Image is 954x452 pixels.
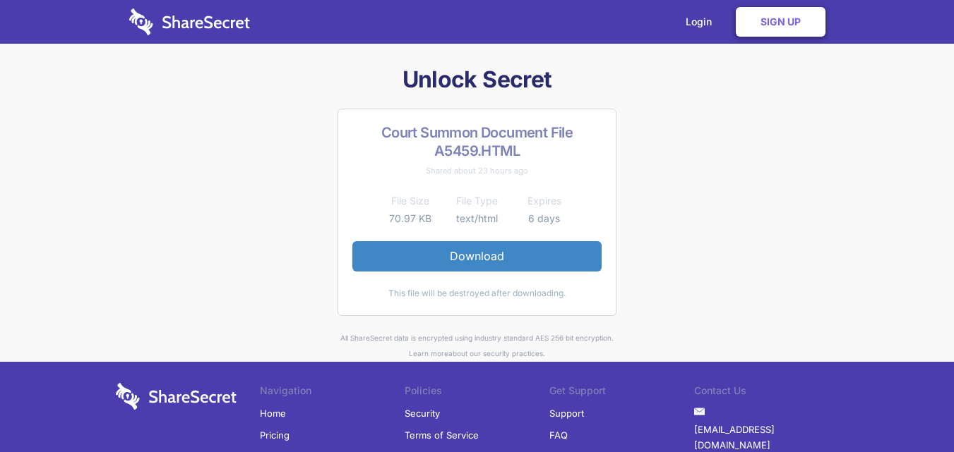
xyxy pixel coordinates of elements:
a: FAQ [549,424,568,446]
img: logo-wordmark-white-trans-d4663122ce5f474addd5e946df7df03e33cb6a1c49d2221995e7729f52c070b2.svg [116,383,237,410]
div: All ShareSecret data is encrypted using industry standard AES 256 bit encryption. about our secur... [110,330,845,362]
a: Security [405,403,440,424]
td: 70.97 KB [376,210,443,227]
th: Expires [511,193,578,209]
a: Pricing [260,424,290,446]
div: Shared about 23 hours ago [352,163,602,178]
li: Contact Us [694,383,839,403]
li: Get Support [549,383,694,403]
th: File Type [443,193,511,209]
th: File Size [376,193,443,209]
a: Download [352,241,602,271]
img: logo-wordmark-white-trans-d4663122ce5f474addd5e946df7df03e33cb6a1c49d2221995e7729f52c070b2.svg [129,8,250,35]
td: text/html [443,210,511,227]
a: Learn more [409,349,448,358]
li: Policies [405,383,549,403]
a: Support [549,403,584,424]
li: Navigation [260,383,405,403]
td: 6 days [511,210,578,227]
div: This file will be destroyed after downloading. [352,286,602,301]
h2: Court Summon Document File A5459.HTML [352,123,602,160]
h1: Unlock Secret [110,65,845,94]
a: Home [260,403,286,424]
a: Sign Up [736,7,825,37]
a: Terms of Service [405,424,479,446]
